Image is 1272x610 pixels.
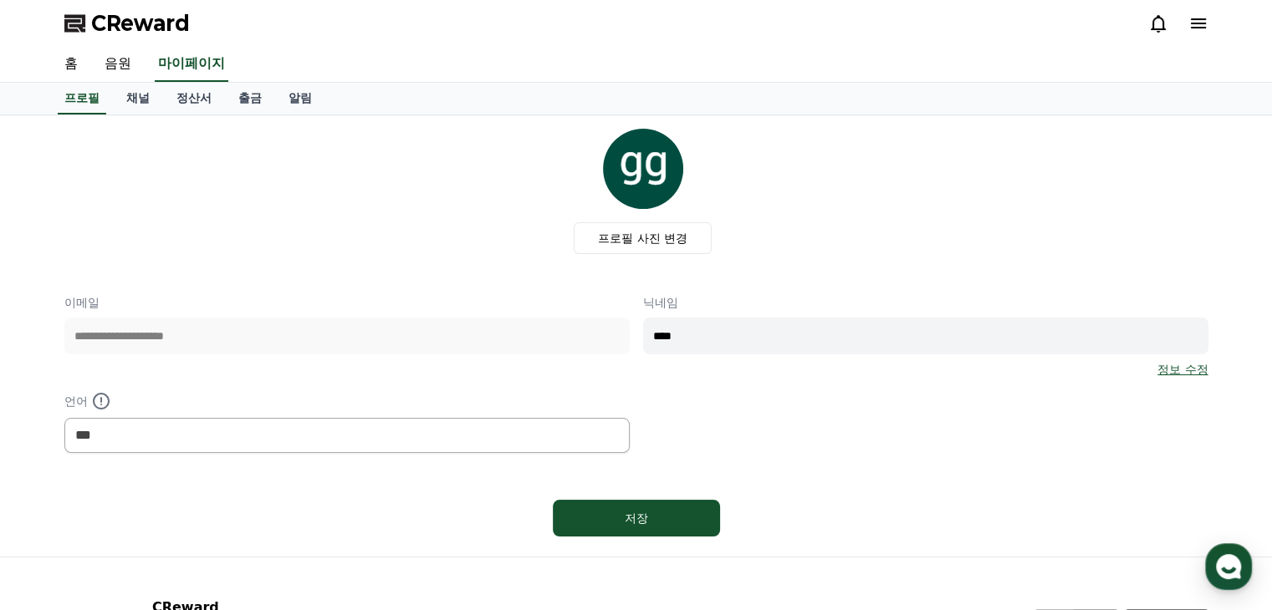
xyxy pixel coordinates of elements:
[553,500,720,536] button: 저장
[225,83,275,114] a: 출금
[586,510,687,526] div: 저장
[58,83,106,114] a: 프로필
[258,496,278,510] span: 설정
[574,222,712,254] label: 프로필 사진 변경
[5,471,110,513] a: 홈
[110,471,216,513] a: 대화
[64,10,190,37] a: CReward
[153,497,173,511] span: 대화
[113,83,163,114] a: 채널
[1157,361,1208,378] a: 정보 수정
[91,10,190,37] span: CReward
[603,129,683,209] img: profile_image
[155,47,228,82] a: 마이페이지
[91,47,145,82] a: 음원
[643,294,1208,311] p: 닉네임
[64,391,630,411] p: 언어
[51,47,91,82] a: 홈
[163,83,225,114] a: 정산서
[53,496,63,510] span: 홈
[216,471,321,513] a: 설정
[64,294,630,311] p: 이메일
[275,83,325,114] a: 알림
